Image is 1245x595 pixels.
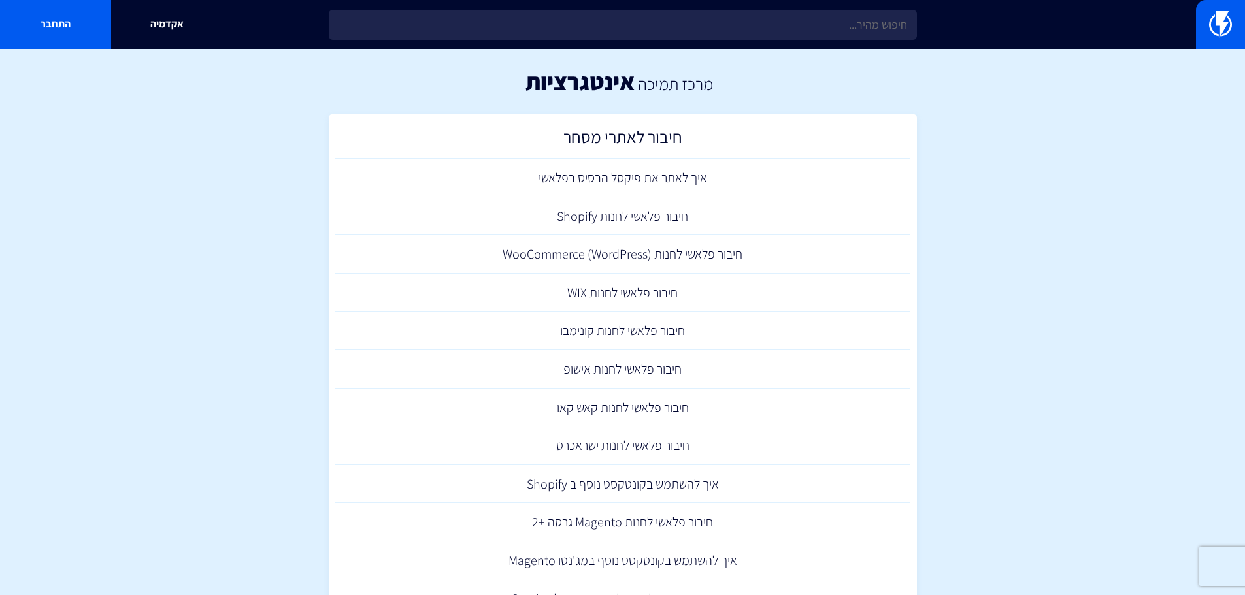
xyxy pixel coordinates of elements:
a: איך להשתמש בקונטקסט נוסף ב Shopify [335,465,910,504]
h2: חיבור לאתרי מסחר [342,127,904,153]
a: חיבור פלאשי לחנות Shopify [335,197,910,236]
a: מרכז תמיכה [638,72,713,95]
a: איך להשתמש בקונטקסט נוסף במג'נטו Magento [335,541,910,580]
a: חיבור פלאשי לחנות קאש קאו [335,389,910,427]
a: חיבור פלאשי לחנות קונימבו [335,312,910,350]
a: איך לאתר את פיקסל הבסיס בפלאשי [335,159,910,197]
input: חיפוש מהיר... [329,10,917,40]
a: חיבור פלאשי לחנות WIX [335,274,910,312]
a: חיבור לאתרי מסחר [335,121,910,159]
a: חיבור פלאשי לחנות ישראכרט [335,426,910,465]
a: חיבור פלאשי לחנות אישופ [335,350,910,389]
a: חיבור פלאשי לחנות Magento גרסה +2 [335,503,910,541]
h1: אינטגרציות [525,69,635,95]
a: חיבור פלאשי לחנות (WooCommerce (WordPress [335,235,910,274]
